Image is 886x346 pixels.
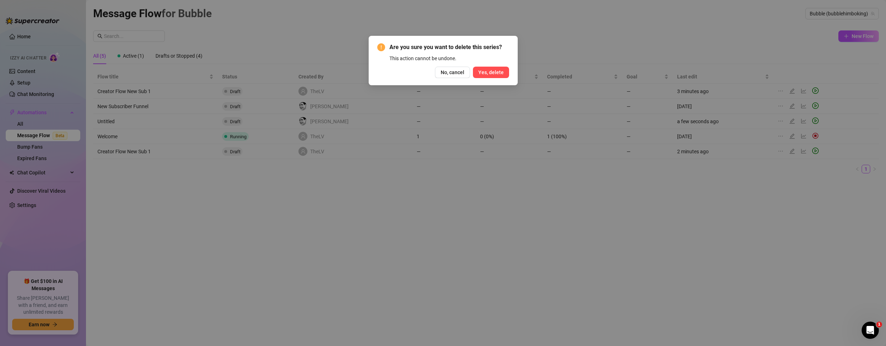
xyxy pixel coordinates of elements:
span: exclamation-circle [377,43,385,51]
span: Yes, delete [478,69,504,75]
span: No, cancel [441,69,464,75]
div: This action cannot be undone. [389,54,509,62]
iframe: Intercom live chat [862,322,879,339]
span: 1 [876,322,882,327]
span: Are you sure you want to delete this series? [389,43,509,52]
button: No, cancel [435,67,470,78]
button: Yes, delete [473,67,509,78]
